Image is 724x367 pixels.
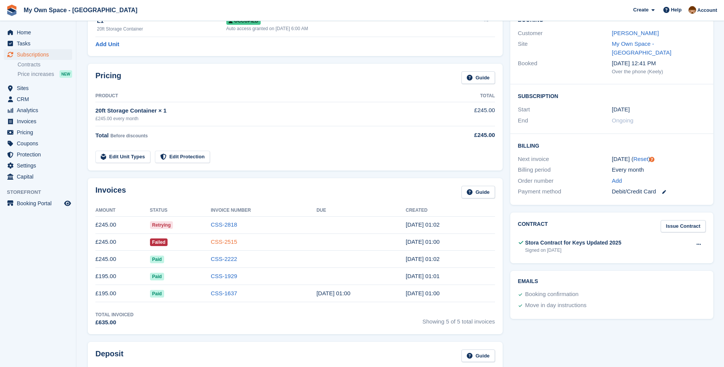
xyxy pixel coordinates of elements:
[150,238,168,246] span: Failed
[612,117,634,124] span: Ongoing
[4,83,72,93] a: menu
[434,131,495,140] div: £245.00
[211,290,237,296] a: CSS-1637
[95,233,150,251] td: £245.00
[518,40,612,57] div: Site
[406,290,440,296] time: 2025-05-23 00:00:06 UTC
[518,177,612,185] div: Order number
[7,188,76,196] span: Storefront
[612,105,630,114] time: 2025-05-23 00:00:00 UTC
[97,26,226,32] div: 20ft Storage Container
[95,90,434,102] th: Product
[155,151,210,163] a: Edit Protection
[150,256,164,263] span: Paid
[17,105,63,116] span: Analytics
[211,273,237,279] a: CSS-1929
[633,6,648,14] span: Create
[4,116,72,127] a: menu
[4,27,72,38] a: menu
[612,68,706,76] div: Over the phone (Keely)
[95,115,434,122] div: £245.00 every month
[406,221,440,228] time: 2025-09-23 00:02:39 UTC
[211,221,237,228] a: CSS-2818
[95,311,134,318] div: Total Invoiced
[689,6,696,14] img: Paula Harris
[150,273,164,280] span: Paid
[612,30,659,36] a: [PERSON_NAME]
[226,17,261,25] span: Occupied
[518,116,612,125] div: End
[211,204,316,217] th: Invoice Number
[4,171,72,182] a: menu
[406,273,440,279] time: 2025-06-23 00:01:26 UTC
[97,17,226,26] div: L1
[406,238,440,245] time: 2025-08-23 00:00:55 UTC
[17,171,63,182] span: Capital
[434,102,495,126] td: £245.00
[17,38,63,49] span: Tasks
[316,290,350,296] time: 2025-05-24 00:00:00 UTC
[697,6,717,14] span: Account
[518,220,548,233] h2: Contract
[18,61,72,68] a: Contracts
[406,256,440,262] time: 2025-07-23 00:02:10 UTC
[518,105,612,114] div: Start
[17,160,63,171] span: Settings
[525,239,621,247] div: Stora Contract for Keys Updated 2025
[6,5,18,16] img: stora-icon-8386f47178a22dfd0bd8f6a31ec36ba5ce8667c1dd55bd0f319d3a0aa187defe.svg
[4,127,72,138] a: menu
[17,138,63,149] span: Coupons
[211,238,237,245] a: CSS-2515
[4,49,72,60] a: menu
[95,216,150,233] td: £245.00
[17,27,63,38] span: Home
[612,187,706,196] div: Debit/Credit Card
[150,290,164,298] span: Paid
[525,301,587,310] div: Move in day instructions
[17,198,63,209] span: Booking Portal
[671,6,682,14] span: Help
[150,204,211,217] th: Status
[95,106,434,115] div: 20ft Storage Container × 1
[95,71,121,84] h2: Pricing
[4,38,72,49] a: menu
[525,290,579,299] div: Booking confirmation
[518,278,706,285] h2: Emails
[612,177,622,185] a: Add
[150,221,173,229] span: Retrying
[612,59,706,68] div: [DATE] 12:41 PM
[633,156,648,162] a: Reset
[226,25,451,32] div: Auto access granted on [DATE] 6:00 AM
[661,220,706,233] a: Issue Contract
[95,186,126,198] h2: Invoices
[518,155,612,164] div: Next invoice
[612,155,706,164] div: [DATE] ( )
[4,138,72,149] a: menu
[434,90,495,102] th: Total
[648,156,655,163] div: Tooltip anchor
[461,186,495,198] a: Guide
[21,4,140,16] a: My Own Space - [GEOGRAPHIC_DATA]
[17,94,63,105] span: CRM
[4,198,72,209] a: menu
[18,70,72,78] a: Price increases NEW
[17,127,63,138] span: Pricing
[63,199,72,208] a: Preview store
[518,187,612,196] div: Payment method
[95,268,150,285] td: £195.00
[95,132,109,138] span: Total
[461,349,495,362] a: Guide
[211,256,237,262] a: CSS-2222
[17,149,63,160] span: Protection
[4,160,72,171] a: menu
[406,204,495,217] th: Created
[95,285,150,302] td: £195.00
[518,29,612,38] div: Customer
[17,116,63,127] span: Invoices
[518,59,612,75] div: Booked
[17,49,63,60] span: Subscriptions
[17,83,63,93] span: Sites
[461,71,495,84] a: Guide
[518,92,706,100] h2: Subscription
[612,166,706,174] div: Every month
